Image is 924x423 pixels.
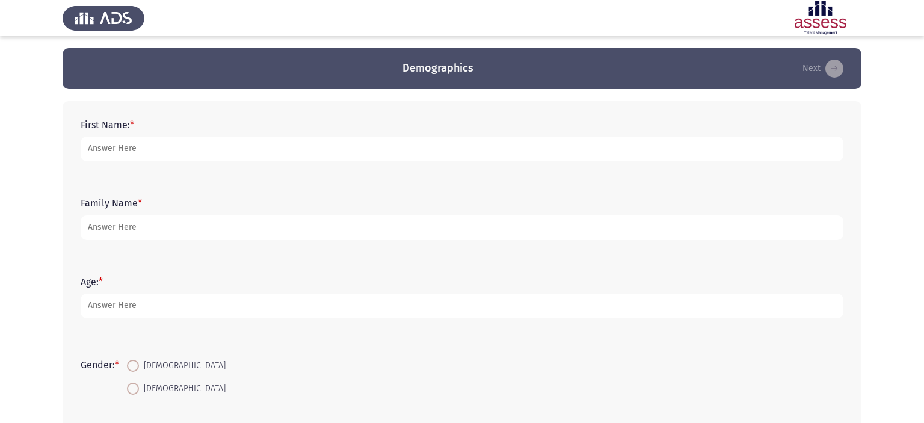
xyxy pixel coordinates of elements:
[81,119,134,131] label: First Name:
[81,215,843,240] input: add answer text
[81,359,119,371] label: Gender:
[81,137,843,161] input: add answer text
[139,381,226,396] span: [DEMOGRAPHIC_DATA]
[81,197,142,209] label: Family Name
[780,1,861,35] img: Assessment logo of ASSESS English Language Assessment (3 Module) (Ba - IB)
[402,61,473,76] h3: Demographics
[81,276,103,288] label: Age:
[63,1,144,35] img: Assess Talent Management logo
[81,294,843,318] input: add answer text
[139,359,226,373] span: [DEMOGRAPHIC_DATA]
[799,59,847,78] button: load next page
